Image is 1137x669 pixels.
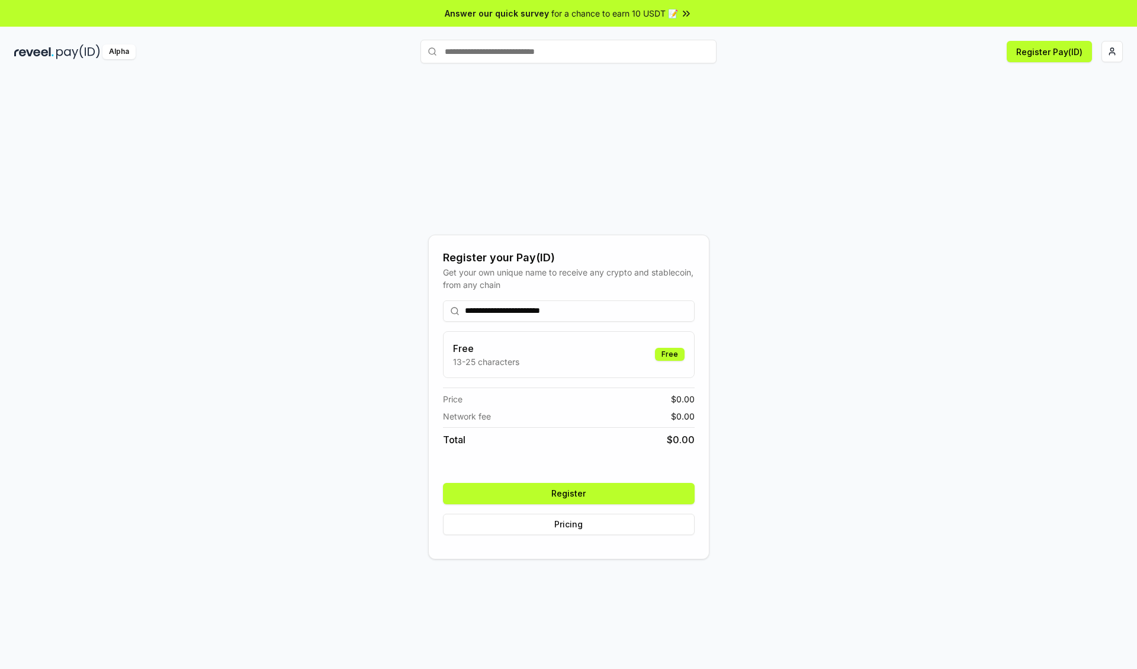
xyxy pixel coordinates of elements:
[443,514,695,535] button: Pricing
[671,393,695,405] span: $ 0.00
[443,249,695,266] div: Register your Pay(ID)
[667,433,695,447] span: $ 0.00
[453,356,519,368] p: 13-25 characters
[1007,41,1092,62] button: Register Pay(ID)
[443,483,695,504] button: Register
[56,44,100,59] img: pay_id
[453,341,519,356] h3: Free
[102,44,136,59] div: Alpha
[671,410,695,422] span: $ 0.00
[551,7,678,20] span: for a chance to earn 10 USDT 📝
[443,433,465,447] span: Total
[14,44,54,59] img: reveel_dark
[443,266,695,291] div: Get your own unique name to receive any crypto and stablecoin, from any chain
[443,393,462,405] span: Price
[655,348,685,361] div: Free
[445,7,549,20] span: Answer our quick survey
[443,410,491,422] span: Network fee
